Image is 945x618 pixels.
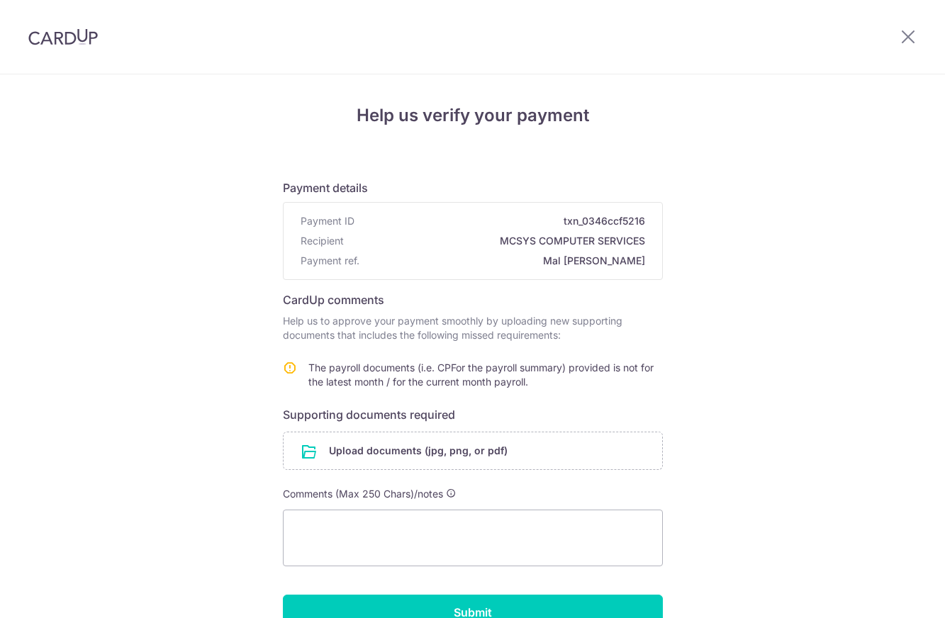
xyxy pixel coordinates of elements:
[283,179,663,196] h6: Payment details
[365,254,645,268] span: Mal [PERSON_NAME]
[301,234,344,248] span: Recipient
[301,254,359,268] span: Payment ref.
[308,361,654,388] span: The payroll documents (i.e. CPFor the payroll summary) provided is not for the latest month / for...
[283,406,663,423] h6: Supporting documents required
[283,488,443,500] span: Comments (Max 250 Chars)/notes
[301,214,354,228] span: Payment ID
[350,234,645,248] span: MCSYS COMPUTER SERVICES
[283,291,663,308] h6: CardUp comments
[283,103,663,128] h4: Help us verify your payment
[283,432,663,470] div: Upload documents (jpg, png, or pdf)
[28,28,98,45] img: CardUp
[283,314,663,342] p: Help us to approve your payment smoothly by uploading new supporting documents that includes the ...
[360,214,645,228] span: txn_0346ccf5216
